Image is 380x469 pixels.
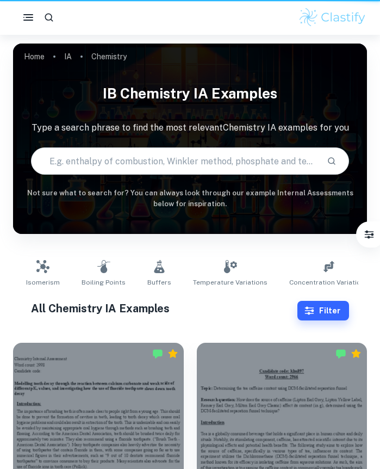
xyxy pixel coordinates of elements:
input: E.g. enthalpy of combustion, Winkler method, phosphate and temperature... [32,146,319,176]
img: Clastify logo [298,7,367,28]
span: Buffers [147,277,171,287]
span: Temperature Variations [193,277,267,287]
h1: IB Chemistry IA examples [13,78,367,108]
a: IA [64,49,72,64]
img: Marked [152,348,163,359]
button: Filter [358,224,380,245]
h1: All Chemistry IA Examples [31,300,298,317]
h6: Not sure what to search for? You can always look through our example Internal Assessments below f... [13,188,367,210]
a: Home [24,49,45,64]
span: Concentration Variations [289,277,369,287]
img: Marked [335,348,346,359]
div: Premium [351,348,362,359]
span: Isomerism [26,277,60,287]
p: Type a search phrase to find the most relevant Chemistry IA examples for you [13,121,367,134]
p: Chemistry [91,51,127,63]
div: Premium [167,348,178,359]
button: Filter [297,301,349,320]
button: Search [322,152,341,170]
span: Boiling Points [82,277,126,287]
